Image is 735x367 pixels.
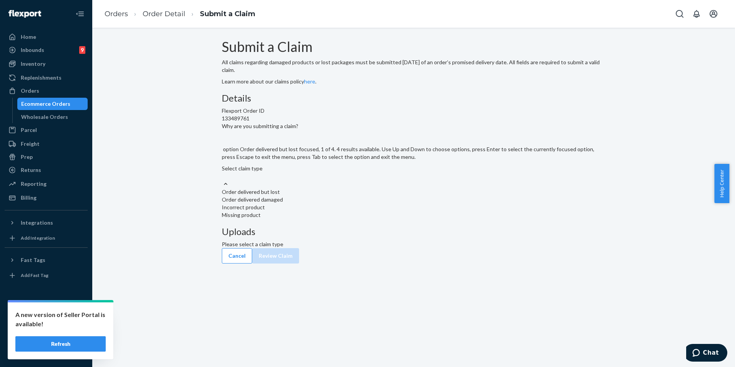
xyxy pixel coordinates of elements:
div: Order delivered damaged [222,196,605,204]
div: Reporting [21,180,47,188]
div: Prep [21,153,33,161]
a: Wholesale Orders [17,111,88,123]
div: Inbounds [21,46,44,54]
a: Order Detail [143,10,185,18]
div: Incorrect product [222,204,605,211]
div: Add Integration [21,235,55,241]
a: Freight [5,138,88,150]
a: Ecommerce Orders [17,98,88,110]
a: Replenishments [5,72,88,84]
button: Integrations [5,217,88,229]
ol: breadcrumbs [98,3,261,25]
p: Please select a claim type [222,240,605,248]
a: here [304,78,315,85]
a: Parcel [5,124,88,136]
button: Give Feedback [5,345,88,358]
div: Freight [21,140,40,148]
div: Add Fast Tag [21,272,48,279]
button: Open account menu [706,6,721,22]
a: Orders [5,85,88,97]
iframe: Opens a widget where you can chat to one of our agents [686,344,727,363]
a: Inventory [5,58,88,70]
button: Talk to Support [5,319,88,332]
a: Submit a Claim [200,10,255,18]
div: Integrations [21,219,53,227]
button: Help Center [714,164,729,203]
div: 9 [79,46,85,54]
a: Billing [5,192,88,204]
p: Why are you submitting a claim? [222,122,605,130]
button: Fast Tags [5,254,88,266]
p: option Order delivered but lost focused, 1 of 4. 4 results available. Use Up and Down to choose o... [222,145,605,161]
p: A new version of Seller Portal is available! [15,310,106,329]
p: Learn more about our claims policy . [222,78,605,85]
button: Refresh [15,336,106,352]
a: Add Integration [5,232,88,244]
div: Returns [21,166,41,174]
div: 133489761 [222,115,605,122]
button: Open Search Box [672,6,687,22]
div: Ecommerce Orders [21,100,70,108]
p: All claims regarding damaged products or lost packages must be submitted [DATE] of an order’s pro... [222,58,605,74]
div: Parcel [21,126,37,134]
a: Settings [5,306,88,319]
div: Fast Tags [21,256,45,264]
div: Wholesale Orders [21,113,68,121]
h1: Submit a Claim [222,39,605,55]
div: Orders [21,87,39,95]
div: Home [21,33,36,41]
a: Prep [5,151,88,163]
div: Billing [21,194,37,202]
a: Returns [5,164,88,176]
input: Why are you submitting a claim? option Order delivered but lost focused, 1 of 4. 4 results availa... [222,172,223,180]
a: Home [5,31,88,43]
div: Select claim type [222,165,605,172]
div: Order delivered but lost [222,188,605,196]
a: Help Center [5,332,88,345]
h3: Details [222,93,605,103]
img: Flexport logo [8,10,41,18]
button: Cancel [222,248,252,264]
div: Flexport Order ID [222,107,605,115]
a: Reporting [5,178,88,190]
a: Inbounds9 [5,44,88,56]
button: Close Navigation [72,6,88,22]
div: Inventory [21,60,45,68]
a: Add Fast Tag [5,269,88,282]
button: Review Claim [252,248,299,264]
a: Orders [105,10,128,18]
div: Replenishments [21,74,62,82]
button: Open notifications [689,6,704,22]
h3: Uploads [222,227,605,237]
div: Missing product [222,211,605,219]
